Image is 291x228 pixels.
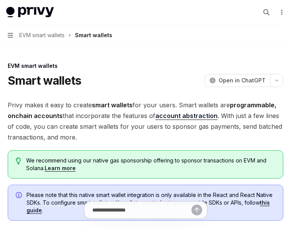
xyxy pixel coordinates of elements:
span: We recommend using our native gas sponsorship offering to sponsor transactions on EVM and Solana. [26,157,275,172]
button: Open in ChatGPT [205,74,270,87]
span: Privy makes it easy to create for your users. Smart wallets are that incorporate the features of ... [8,100,283,143]
input: Ask a question... [92,202,191,218]
span: Open in ChatGPT [219,77,266,84]
button: Send message [191,205,202,215]
h1: Smart wallets [8,74,81,87]
a: Learn more [45,165,76,172]
span: EVM smart wallets [19,31,65,40]
div: EVM smart wallets [8,62,283,70]
svg: Tip [16,157,21,164]
strong: smart wallets [92,101,133,109]
button: Open search [260,6,273,18]
span: Please note that this native smart wallet integration is only available in the React and React Na... [27,191,275,214]
a: account abstraction [155,112,218,120]
svg: Info [16,192,23,200]
div: Smart wallets [75,31,112,40]
img: light logo [6,7,54,18]
button: More actions [277,7,285,18]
